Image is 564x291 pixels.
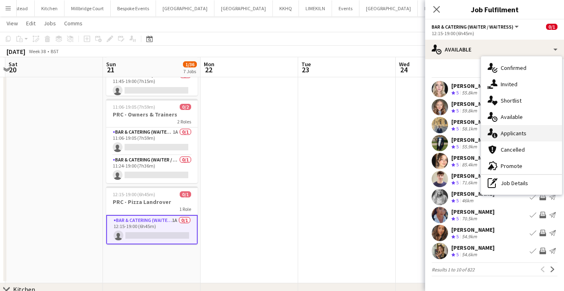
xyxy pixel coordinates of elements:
[106,215,198,244] app-card-role: Bar & Catering (Waiter / waitress)1A0/112:15-19:00 (6h45m)
[451,208,495,215] div: [PERSON_NAME]
[481,125,562,141] div: Applicants
[456,161,459,168] span: 5
[111,0,156,16] button: Bespoke Events
[460,125,479,132] div: 58.1km
[106,128,198,155] app-card-role: Bar & Catering (Waiter / waitress)1A0/111:06-19:05 (7h59m)
[432,24,513,30] span: Bar & Catering (Waiter / waitress)
[179,206,191,212] span: 1 Role
[481,158,562,174] div: Promote
[481,76,562,92] div: Invited
[51,48,59,54] div: BST
[44,20,56,27] span: Jobs
[481,60,562,76] div: Confirmed
[3,18,21,29] a: View
[432,266,475,273] span: Results 1 to 10 of 822
[546,24,557,30] span: 0/1
[26,20,36,27] span: Edit
[481,141,562,158] div: Cancelled
[106,60,116,68] span: Sun
[460,233,479,240] div: 54.9km
[64,20,82,27] span: Comms
[460,143,479,150] div: 55.9km
[432,30,557,36] div: 12:15-19:00 (6h45m)
[35,0,65,16] button: Kitchen
[425,40,564,59] div: Available
[451,244,495,251] div: [PERSON_NAME]
[301,60,311,68] span: Tue
[156,0,214,16] button: [GEOGRAPHIC_DATA]
[214,0,273,16] button: [GEOGRAPHIC_DATA]
[460,161,479,168] div: 85.4km
[460,90,479,96] div: 55.8km
[398,65,410,74] span: 24
[460,251,479,258] div: 54.6km
[399,60,410,68] span: Wed
[456,179,459,186] span: 5
[300,65,311,74] span: 23
[460,197,475,204] div: 46km
[7,20,18,27] span: View
[451,154,495,161] div: [PERSON_NAME]
[425,4,564,15] h3: Job Fulfilment
[418,0,470,16] button: British Motor Show
[113,191,155,197] span: 12:15-19:00 (6h45m)
[332,0,359,16] button: Events
[183,61,197,67] span: 1/36
[481,175,562,191] div: Job Details
[106,99,198,183] app-job-card: 11:06-19:05 (7h59m)0/2PRC - Owners & Trainers2 RolesBar & Catering (Waiter / waitress)1A0/111:06-...
[456,125,459,132] span: 5
[7,65,18,74] span: 20
[451,190,495,197] div: [PERSON_NAME]
[451,82,495,90] div: [PERSON_NAME]
[460,107,479,114] div: 59.8km
[451,100,495,107] div: [PERSON_NAME]
[359,0,418,16] button: [GEOGRAPHIC_DATA]
[183,68,196,74] div: 7 Jobs
[456,143,459,150] span: 5
[113,104,155,110] span: 11:06-19:05 (7h59m)
[27,48,47,54] span: Week 38
[40,18,59,29] a: Jobs
[456,215,459,222] span: 5
[299,0,332,16] button: LIMEKILN
[9,60,18,68] span: Sat
[61,18,86,29] a: Comms
[451,118,495,125] div: [PERSON_NAME]
[451,136,495,143] div: [PERSON_NAME]
[204,60,214,68] span: Mon
[177,119,191,125] span: 2 Roles
[106,186,198,244] app-job-card: 12:15-19:00 (6h45m)0/1PRC - Pizza Landrover1 RoleBar & Catering (Waiter / waitress)1A0/112:15-19:...
[106,198,198,206] h3: PRC - Pizza Landrover
[456,90,459,96] span: 5
[105,65,116,74] span: 21
[481,92,562,109] div: Shortlist
[460,179,479,186] div: 71.6km
[180,104,191,110] span: 0/2
[451,226,495,233] div: [PERSON_NAME]
[106,111,198,118] h3: PRC - Owners & Trainers
[456,197,459,204] span: 5
[481,109,562,125] div: Available
[432,24,520,30] button: Bar & Catering (Waiter / waitress)
[106,155,198,183] app-card-role: Bar & Catering (Waiter / waitress)0/111:24-19:00 (7h36m)
[7,47,25,56] div: [DATE]
[460,215,479,222] div: 70.5km
[180,191,191,197] span: 0/1
[203,65,214,74] span: 22
[456,107,459,114] span: 5
[451,172,495,179] div: [PERSON_NAME]
[273,0,299,16] button: KKHQ
[106,71,198,98] app-card-role: Bar & Catering (Waiter / waitress)2A0/111:45-19:00 (7h15m)
[456,251,459,257] span: 5
[65,0,111,16] button: Millbridge Court
[23,18,39,29] a: Edit
[456,233,459,240] span: 5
